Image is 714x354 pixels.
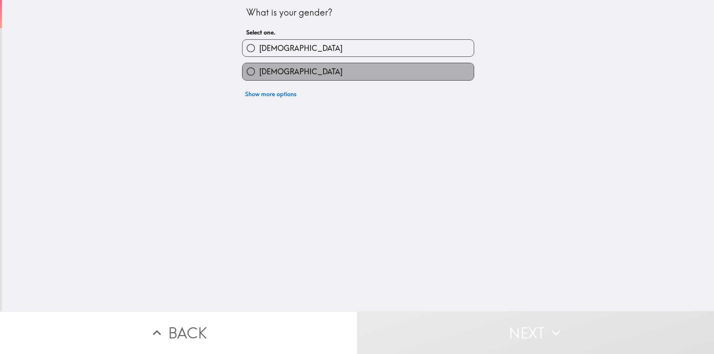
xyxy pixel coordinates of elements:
[242,87,299,101] button: Show more options
[242,63,474,80] button: [DEMOGRAPHIC_DATA]
[242,40,474,56] button: [DEMOGRAPHIC_DATA]
[259,66,342,77] span: [DEMOGRAPHIC_DATA]
[246,6,470,19] div: What is your gender?
[357,311,714,354] button: Next
[246,28,470,36] h6: Select one.
[259,43,342,53] span: [DEMOGRAPHIC_DATA]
